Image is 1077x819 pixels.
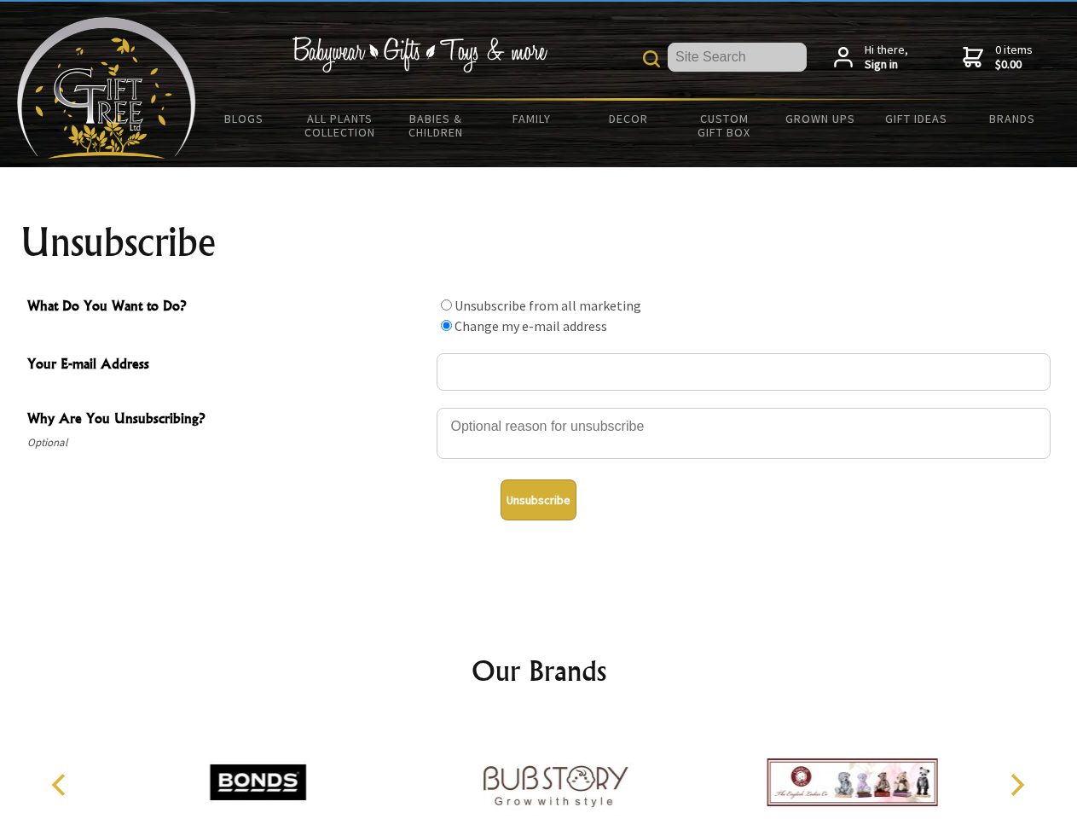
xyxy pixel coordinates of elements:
[772,101,868,136] a: Grown Ups
[455,317,607,334] label: Change my e-mail address
[27,295,428,320] span: What Do You Want to Do?
[20,222,1057,263] h1: Unsubscribe
[34,650,1044,691] h2: Our Brands
[676,101,773,150] a: Custom Gift Box
[27,433,428,453] span: Optional
[441,299,452,311] input: What Do You Want to Do?
[834,43,908,73] a: Hi there,Sign in
[501,479,576,520] button: Unsubscribe
[668,43,807,72] input: Site Search
[388,101,484,150] a: Babies & Children
[27,408,428,433] span: Why Are You Unsubscribing?
[292,101,389,150] a: All Plants Collection
[964,101,1061,136] a: Brands
[868,101,964,136] a: Gift Ideas
[865,43,908,73] span: Hi there,
[995,57,1033,73] strong: $0.00
[580,101,676,136] a: Decor
[643,50,660,67] img: product search
[27,353,428,378] span: Your E-mail Address
[865,57,908,73] strong: Sign in
[441,320,452,331] input: What Do You Want to Do?
[43,766,80,804] button: Previous
[995,42,1033,73] span: 0 items
[455,297,641,314] label: Unsubscribe from all marketing
[437,353,1051,391] input: Your E-mail Address
[963,43,1033,73] a: 0 items$0.00
[998,766,1035,804] button: Next
[292,37,547,73] img: Babywear - Gifts - Toys & more
[437,408,1051,459] textarea: Why Are You Unsubscribing?
[17,17,196,159] img: Babyware - Gifts - Toys and more...
[196,101,292,136] a: BLOGS
[484,101,581,136] a: Family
